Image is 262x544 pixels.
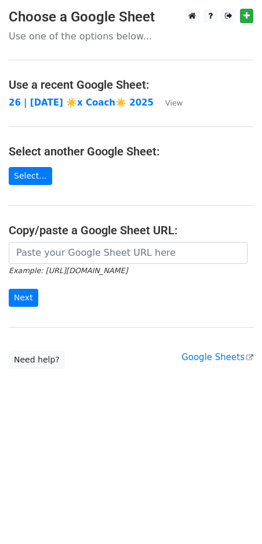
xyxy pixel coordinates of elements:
[9,167,52,185] a: Select...
[9,289,38,307] input: Next
[165,99,183,107] small: View
[9,242,248,264] input: Paste your Google Sheet URL here
[9,351,65,369] a: Need help?
[154,97,183,108] a: View
[9,144,253,158] h4: Select another Google Sheet:
[181,352,253,362] a: Google Sheets
[9,223,253,237] h4: Copy/paste a Google Sheet URL:
[9,266,128,275] small: Example: [URL][DOMAIN_NAME]
[9,30,253,42] p: Use one of the options below...
[9,97,154,108] a: 26 | [DATE] ☀️x Coach☀️ 2025
[9,78,253,92] h4: Use a recent Google Sheet:
[9,9,253,26] h3: Choose a Google Sheet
